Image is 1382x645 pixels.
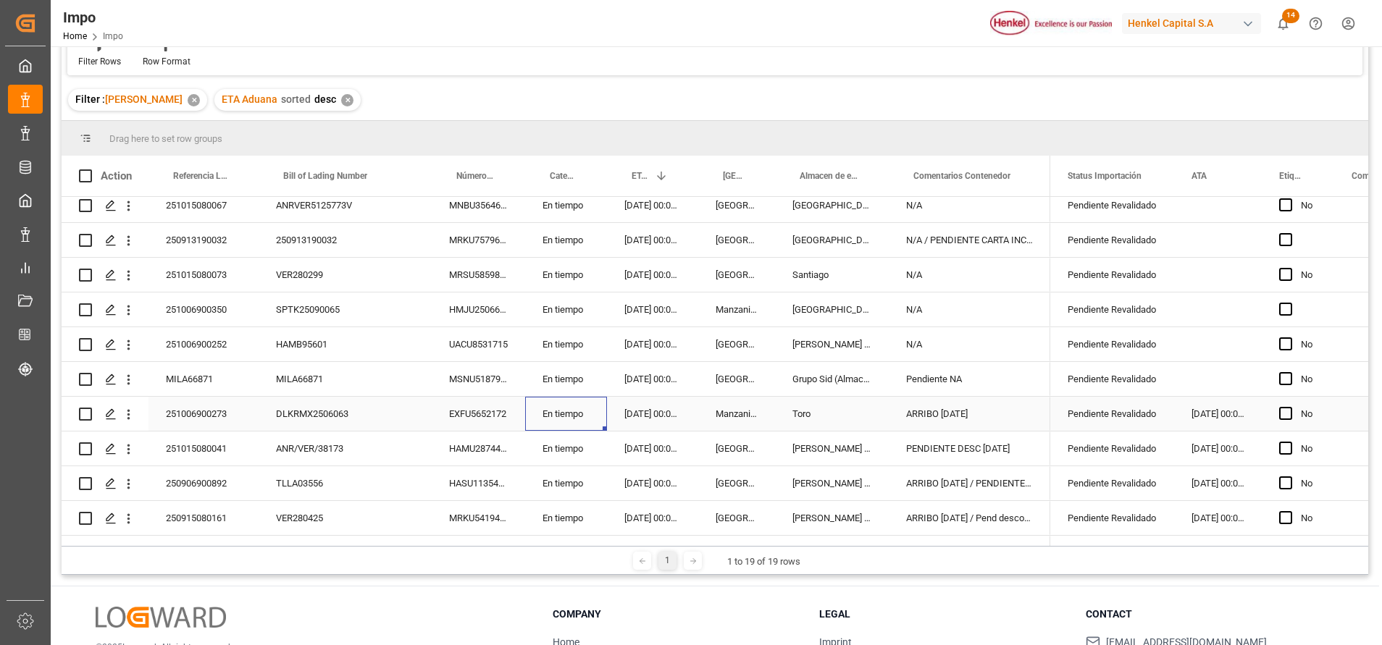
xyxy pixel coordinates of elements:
div: 250915080161 [148,501,259,535]
div: [DATE] 00:00:00 [607,501,698,535]
div: MSNU5187954 [432,362,525,396]
div: No [1301,328,1317,361]
div: MRKU5419483 [432,501,525,535]
div: N/A [889,327,1050,361]
div: En tiempo [525,536,607,570]
button: Henkel Capital S.A [1122,9,1267,37]
div: [PERSON_NAME] Tlalnepantla [775,501,889,535]
div: En tiempo [525,327,607,361]
div: [DATE] 00:00:00 [1174,466,1262,500]
div: ✕ [188,94,200,106]
div: En tiempo [525,397,607,431]
div: Pendiente Revalidado [1068,397,1157,431]
div: No [1301,258,1317,292]
div: N/A [889,292,1050,326]
div: Action [101,169,132,182]
div: En tiempo [525,466,607,500]
div: N/A [889,258,1050,292]
div: Pendiente Revalidado [1068,293,1157,326]
div: Pendiente Revalidado [1068,258,1157,292]
div: 251015080073 [148,258,259,292]
img: Henkel%20logo.jpg_1689854090.jpg [990,11,1112,36]
div: HAMB94607 [259,536,432,570]
div: Press SPACE to select this row. [62,466,1050,501]
div: 251015080067 [148,188,259,222]
div: Press SPACE to select this row. [62,397,1050,431]
div: Pendiente Revalidado [1068,467,1157,500]
div: UACU8531715 [432,327,525,361]
div: Pendiente Revalidado [1068,328,1157,361]
div: 251006900273 [148,397,259,431]
div: [GEOGRAPHIC_DATA] [698,362,775,396]
div: MILA66871 [148,362,259,396]
div: HASU1135440 [432,466,525,500]
span: Almacen de entrega [800,171,858,181]
div: No [1301,189,1317,222]
div: En tiempo [525,188,607,222]
div: Row Format [143,55,190,68]
span: Etiquetado? [1279,171,1304,181]
div: [PERSON_NAME] Tlalnepantla [775,327,889,361]
div: Press SPACE to select this row. [62,292,1050,327]
div: MILA66871 [259,362,432,396]
div: [DATE] 00:00:00 [607,362,698,396]
div: N/A [889,188,1050,222]
span: 14 [1282,9,1299,23]
div: ✕ [341,94,353,106]
div: MRKU7579670 [432,223,525,257]
div: [DATE] 00:00:00 [607,466,698,500]
div: [DATE] 00:00:00 [607,223,698,257]
div: Pendiente Revalidado [1068,363,1157,396]
div: [DATE] 00:00:00 [607,431,698,465]
div: Santiago [775,258,889,292]
div: Filter Rows [78,55,121,68]
div: PENDIENTE DESC [DATE] [889,431,1050,465]
div: En tiempo [525,292,607,326]
div: ARRIBO [DATE] / PENDIENTE NA DHL [889,466,1050,500]
div: 1 [658,552,677,570]
div: Manzanillo [698,397,775,431]
div: 251015080041 [148,431,259,465]
div: 251015080048 [148,536,259,570]
button: Help Center [1299,7,1332,40]
div: EXFU5652172 [432,397,525,431]
span: sorted [281,93,311,105]
span: Referencia Leschaco [173,171,228,181]
div: [DATE] 00:00:00 [607,188,698,222]
div: [PERSON_NAME] Tlalnepantla [775,431,889,465]
div: Pendiente Revalidado [1068,432,1157,465]
span: Bill of Lading Number [283,171,367,181]
div: No [1301,432,1317,465]
div: Pendiente Revalidado [1068,189,1157,222]
div: [DATE] 00:00:00 [607,536,698,570]
div: No [1301,397,1317,431]
span: [GEOGRAPHIC_DATA] - Locode [723,171,745,181]
span: ETA Aduana [222,93,277,105]
div: [GEOGRAPHIC_DATA] [775,223,889,257]
span: ETA Aduana [632,171,649,181]
span: ATA [1192,171,1207,181]
h3: Company [553,607,801,622]
div: 250913190032 [148,223,259,257]
div: [DATE] 00:00:00 [607,397,698,431]
div: [GEOGRAPHIC_DATA] [698,327,775,361]
div: Press SPACE to select this row. [62,501,1050,536]
div: [DATE] 00:00:00 [607,258,698,292]
div: Press SPACE to select this row. [62,327,1050,362]
span: Comentarios Contenedor [913,171,1010,181]
div: Press SPACE to select this row. [62,431,1050,466]
div: TLLA03556 [259,466,432,500]
h3: Legal [819,607,1068,622]
div: 250913190032 [259,223,432,257]
div: [GEOGRAPHIC_DATA] [775,292,889,326]
div: En tiempo [525,501,607,535]
div: [GEOGRAPHIC_DATA] [775,188,889,222]
div: ANRVER5125773V [259,188,432,222]
div: En tiempo [525,258,607,292]
div: [DATE] 00:00:00 [607,327,698,361]
div: [DATE] 00:00:00 [607,292,698,326]
div: SPTK25090065 [259,292,432,326]
div: Press SPACE to select this row. [62,258,1050,292]
div: [DATE] 00:00:00 [1174,501,1262,535]
div: En tiempo [525,362,607,396]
